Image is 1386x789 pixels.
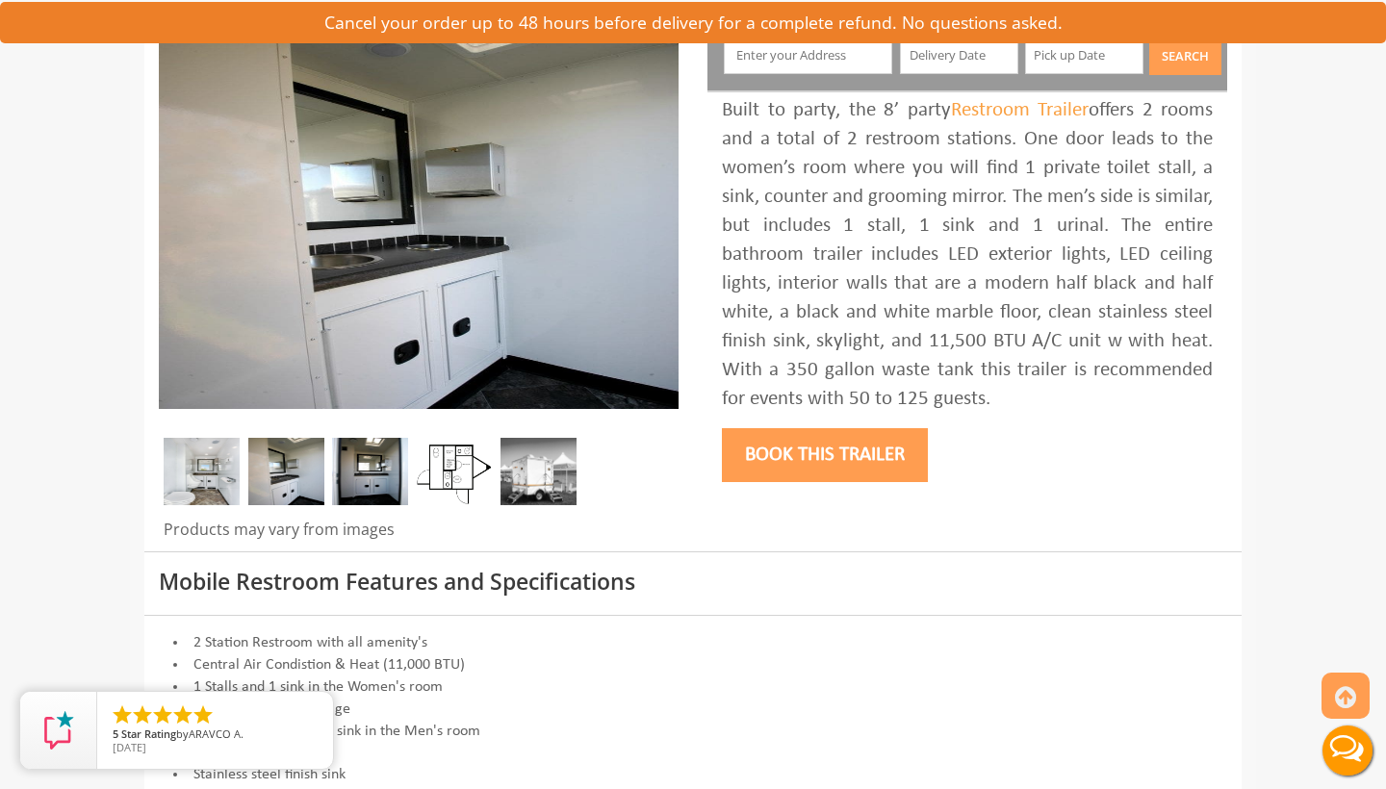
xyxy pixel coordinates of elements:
button: Search [1149,36,1221,75]
button: Book this trailer [722,428,928,482]
img: A mini restroom trailer with two separate stations and separate doors for males and females [500,438,577,505]
li:  [131,703,154,726]
li:  [111,703,134,726]
span: [DATE] [113,740,146,754]
img: DSC_0016_email [248,438,324,505]
li: 2 Station Restroom with all amenity's [159,632,1227,654]
input: Pick up Date [1025,36,1143,74]
img: DSC_0004_email [332,438,408,505]
li:  [151,703,174,726]
a: Restroom Trailer [951,100,1090,120]
span: ARAVCO A. [189,726,244,741]
li:  [192,703,215,726]
li: Central Air Condistion & Heat (11,000 BTU) [159,654,1227,676]
img: Review Rating [39,711,78,750]
li: LED exterior lights [159,743,1227,765]
span: 5 [113,726,118,741]
li: Stainless steel finish sink [159,764,1227,786]
li:  [171,703,194,726]
span: Star Rating [121,726,176,741]
li: 1 Urinals, 1 stall and 1 sink in the Men's room [159,721,1227,743]
img: Inside of complete restroom with a stall, a urinal, tissue holders, cabinets and mirror [164,438,240,505]
div: Built to party, the 8’ party offers 2 rooms and a total of 2 restroom stations. One door leads to... [722,96,1213,414]
div: Products may vary from images [159,519,679,551]
li: 1 Stalls and 1 sink in the Women's room [159,676,1227,699]
input: Delivery Date [900,36,1018,74]
button: Live Chat [1309,712,1386,789]
img: Floor Plan of 2 station Mini restroom with sink and toilet [417,438,493,505]
li: LED ceiling light package [159,699,1227,721]
span: by [113,728,318,742]
h3: Mobile Restroom Features and Specifications [159,570,1227,594]
input: Enter your Address [724,36,893,74]
img: A mini restroom trailer with two separate stations and separate doors for males and females [159,24,679,409]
